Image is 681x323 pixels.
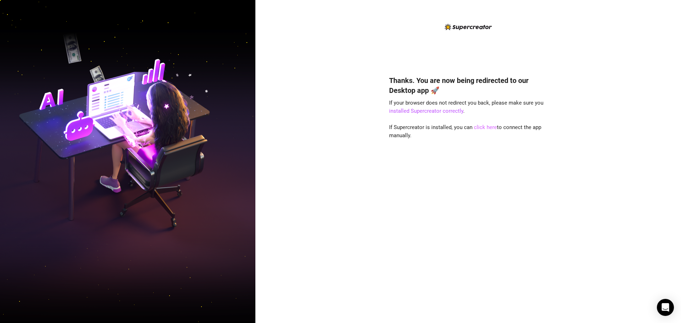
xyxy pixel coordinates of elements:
[389,124,541,139] span: If Supercreator is installed, you can to connect the app manually.
[389,100,543,115] span: If your browser does not redirect you back, please make sure you .
[445,24,492,30] img: logo-BBDzfeDw.svg
[389,108,463,114] a: installed Supercreator correctly
[474,124,497,130] a: click here
[657,299,674,316] div: Open Intercom Messenger
[389,76,547,95] h4: Thanks. You are now being redirected to our Desktop app 🚀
